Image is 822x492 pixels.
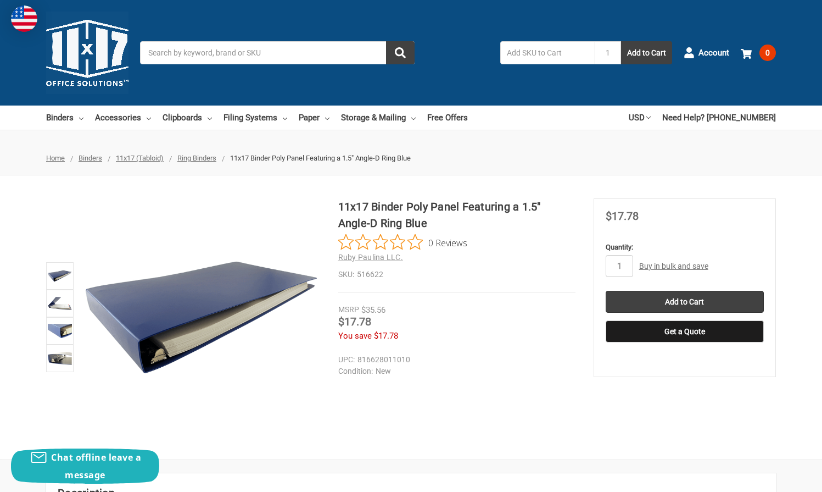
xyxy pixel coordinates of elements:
[500,41,595,64] input: Add SKU to Cart
[338,253,403,262] a: Ruby Paulina LLC.
[338,315,371,328] span: $17.78
[338,304,359,316] div: MSRP
[46,154,65,162] a: Home
[48,346,72,371] img: 11x17 Binder Poly Panel Featuring a 1.5" Angle-D Ring Blue
[629,106,651,130] a: USD
[606,291,764,313] input: Add to Cart
[621,41,672,64] button: Add to Cart
[230,154,411,162] span: 11x17 Binder Poly Panel Featuring a 1.5" Angle-D Ring Blue
[698,47,729,59] span: Account
[338,234,467,251] button: Rated 0 out of 5 stars from 0 reviews. Jump to reviews.
[338,354,355,366] dt: UPC:
[639,262,708,270] a: Buy in bulk and save
[338,269,575,280] dd: 516622
[662,106,776,130] a: Need Help? [PHONE_NUMBER]
[11,449,159,484] button: Chat offline leave a message
[79,154,102,162] a: Binders
[338,198,575,231] h1: 11x17 Binder Poly Panel Featuring a 1.5" Angle-D Ring Blue
[163,106,212,130] a: Clipboards
[428,234,467,251] span: 0 Reviews
[299,106,329,130] a: Paper
[140,41,415,64] input: Search by keyword, brand or SKU
[46,12,128,94] img: 11x17.com
[374,331,398,341] span: $17.78
[11,5,37,32] img: duty and tax information for United States
[223,106,287,130] a: Filing Systems
[741,38,776,67] a: 0
[759,45,776,61] span: 0
[361,305,385,315] span: $35.56
[48,319,72,343] img: 11x17 Binder Poly Panel Featuring a 1.5" Angle-D Ring Blue
[338,269,354,280] dt: SKU:
[341,106,416,130] a: Storage & Mailing
[606,209,639,223] span: $17.78
[338,354,571,366] dd: 816628011010
[338,366,571,377] dd: New
[684,38,729,67] a: Account
[82,198,320,436] img: 11x17 Binder Poly Panel Featuring a 1.5" Angle-D Ring Blue
[46,106,83,130] a: Binders
[338,331,372,341] span: You save
[48,264,72,288] img: 11x17 Binder Poly Panel Featuring a 1.5" Angle-D Ring Blue
[177,154,216,162] a: Ring Binders
[51,451,141,481] span: Chat offline leave a message
[606,242,764,253] label: Quantity:
[427,106,468,130] a: Free Offers
[48,291,72,316] img: 11x17 Binder Poly Panel Featuring a 1.5" Angle-D Ring Blue
[606,320,764,342] button: Get a Quote
[338,366,373,377] dt: Condition:
[116,154,164,162] a: 11x17 (Tabloid)
[95,106,151,130] a: Accessories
